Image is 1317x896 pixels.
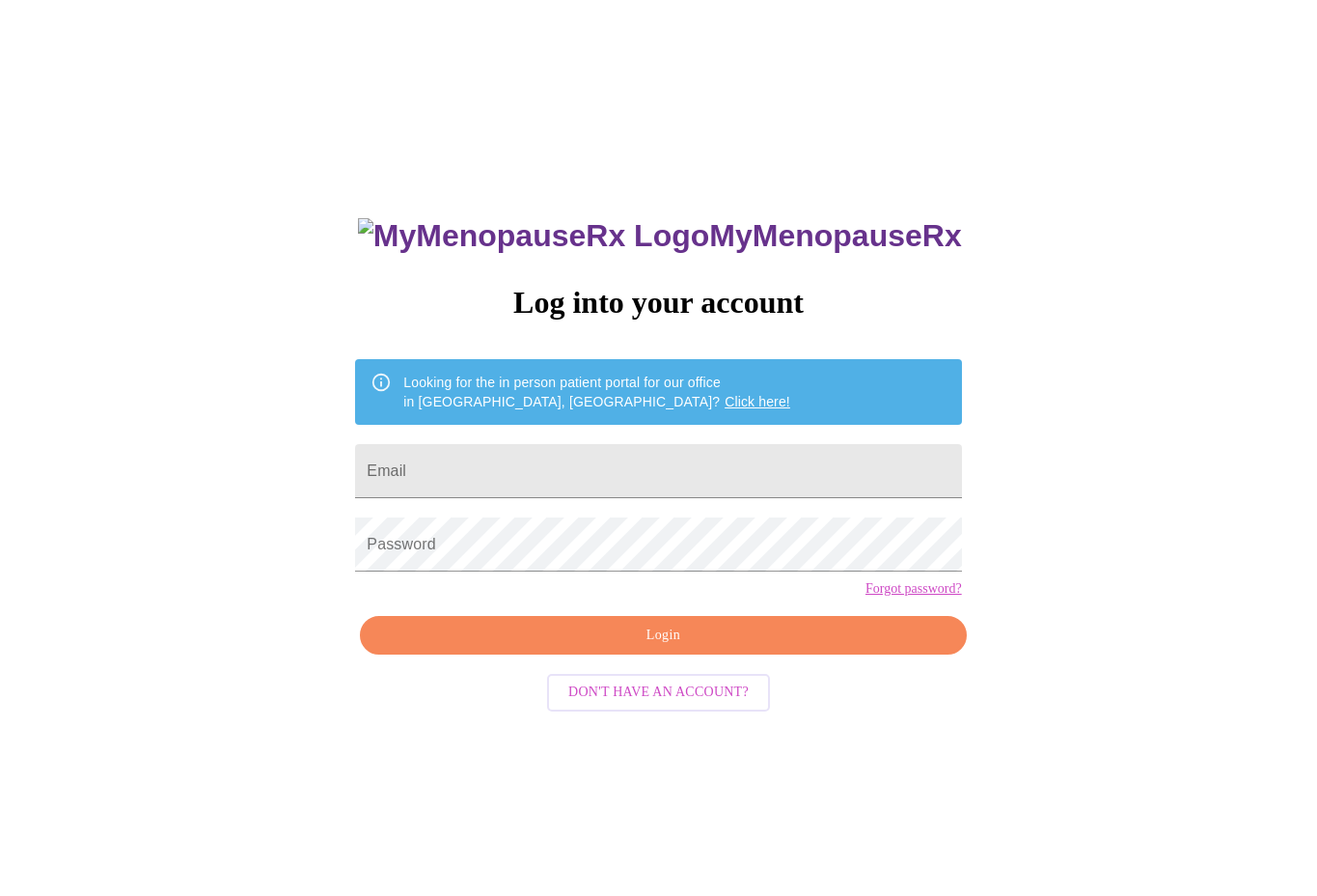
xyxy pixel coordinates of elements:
a: Click here! [725,394,790,409]
a: Don't have an account? [542,683,775,699]
div: Looking for the in person patient portal for our office in [GEOGRAPHIC_DATA], [GEOGRAPHIC_DATA]? [403,365,790,419]
a: Forgot password? [865,581,962,597]
h3: Log into your account [355,285,961,321]
span: Don't have an account? [568,681,749,705]
img: MyMenopauseRx Logo [358,218,709,254]
button: Don't have an account? [547,674,770,712]
span: Login [382,624,944,648]
button: Login [360,616,966,656]
h3: MyMenopauseRx [358,218,962,254]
